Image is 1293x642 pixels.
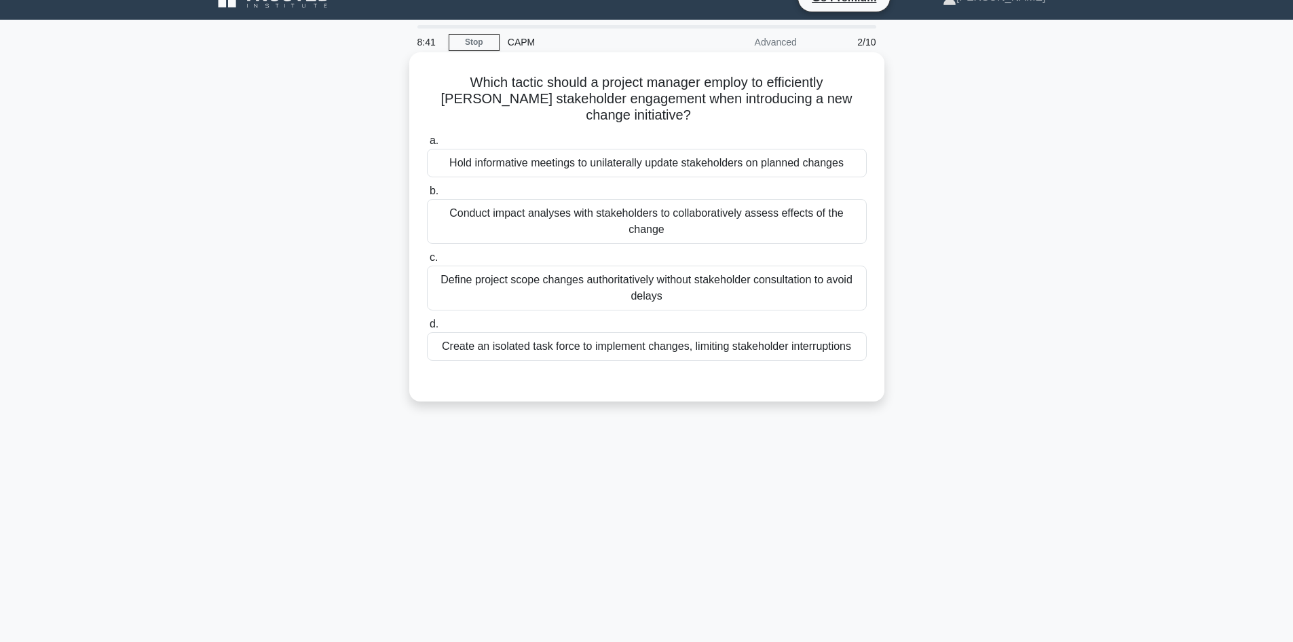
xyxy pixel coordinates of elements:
[427,149,867,177] div: Hold informative meetings to unilaterally update stakeholders on planned changes
[409,29,449,56] div: 8:41
[430,318,438,329] span: d.
[449,34,500,51] a: Stop
[426,74,868,124] h5: Which tactic should a project manager employ to efficiently [PERSON_NAME] stakeholder engagement ...
[686,29,805,56] div: Advanced
[430,251,438,263] span: c.
[500,29,686,56] div: CAPM
[427,266,867,310] div: Define project scope changes authoritatively without stakeholder consultation to avoid delays
[427,199,867,244] div: Conduct impact analyses with stakeholders to collaboratively assess effects of the change
[427,332,867,361] div: Create an isolated task force to implement changes, limiting stakeholder interruptions
[805,29,884,56] div: 2/10
[430,135,438,146] span: a.
[430,185,438,196] span: b.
